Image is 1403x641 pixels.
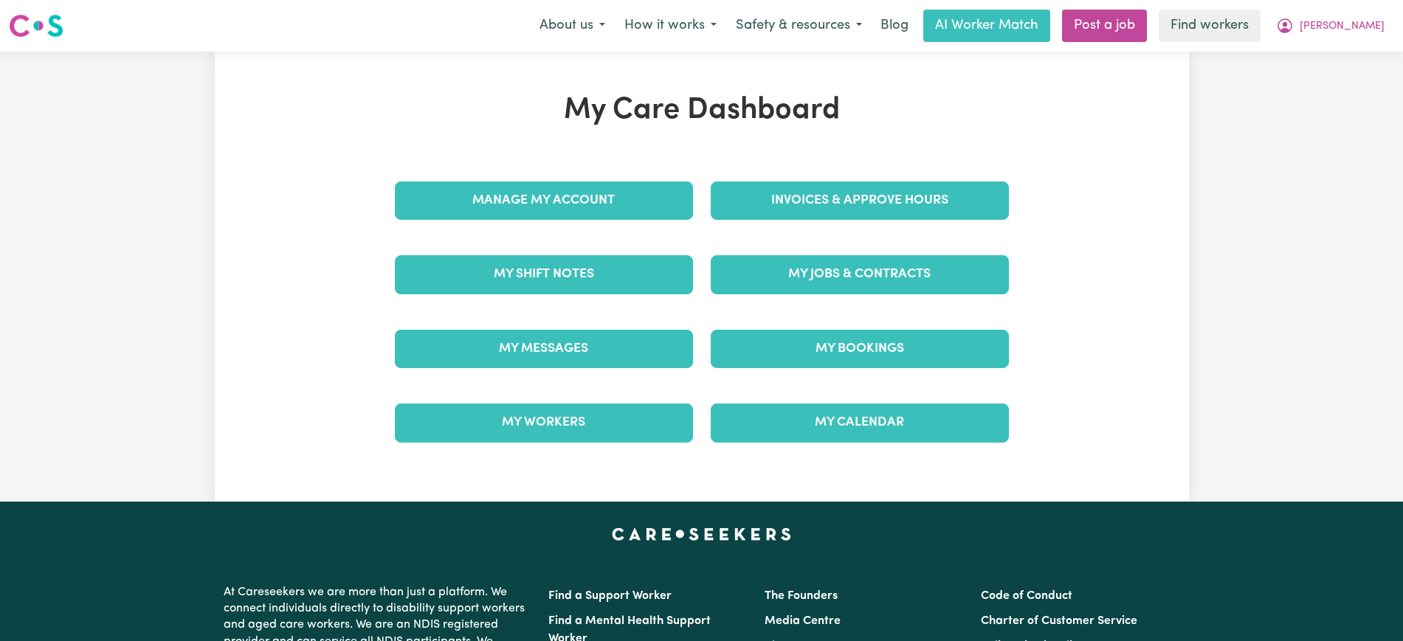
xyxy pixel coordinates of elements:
[548,590,672,602] a: Find a Support Worker
[981,590,1072,602] a: Code of Conduct
[1300,18,1385,35] span: [PERSON_NAME]
[9,9,63,43] a: Careseekers logo
[711,403,1009,442] a: My Calendar
[395,181,693,220] a: Manage My Account
[395,403,693,442] a: My Workers
[615,10,726,41] button: How it works
[711,181,1009,220] a: Invoices & Approve Hours
[1062,10,1147,42] a: Post a job
[765,590,838,602] a: The Founders
[726,10,872,41] button: Safety & resources
[923,10,1050,42] a: AI Worker Match
[386,93,1018,128] h1: My Care Dashboard
[1266,10,1394,41] button: My Account
[872,10,917,42] a: Blog
[711,330,1009,368] a: My Bookings
[395,255,693,294] a: My Shift Notes
[395,330,693,368] a: My Messages
[765,615,841,627] a: Media Centre
[711,255,1009,294] a: My Jobs & Contracts
[612,528,791,540] a: Careseekers home page
[9,13,63,39] img: Careseekers logo
[1159,10,1261,42] a: Find workers
[1344,582,1391,629] iframe: Button to launch messaging window
[981,615,1137,627] a: Charter of Customer Service
[530,10,615,41] button: About us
